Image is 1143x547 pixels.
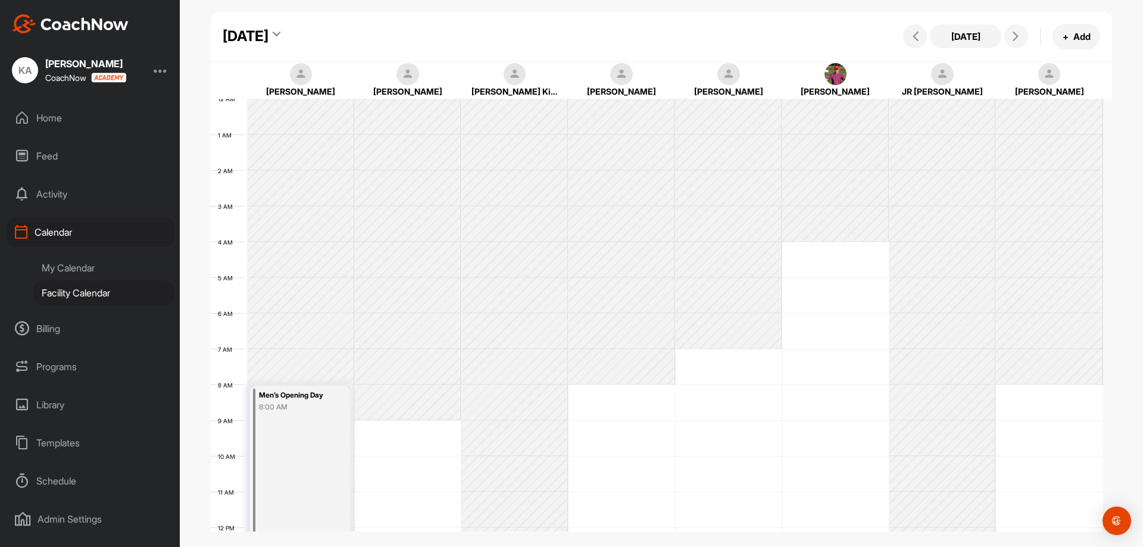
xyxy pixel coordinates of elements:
div: [DATE] [223,26,268,47]
div: Open Intercom Messenger [1103,507,1131,535]
img: CoachNow [12,14,129,33]
div: Activity [7,179,174,209]
div: Schedule [7,466,174,496]
div: My Calendar [33,255,174,280]
div: Men’s Opening Day [259,389,335,402]
div: 4 AM [211,239,245,246]
div: [PERSON_NAME] [685,85,772,98]
div: 5 AM [211,274,245,282]
div: JR [PERSON_NAME] [899,85,986,98]
img: square_a23e69041d80c88545071d25f8652347.jpg [825,63,847,86]
div: [PERSON_NAME] [792,85,879,98]
div: 6 AM [211,310,245,317]
img: CoachNow acadmey [91,73,126,83]
div: [PERSON_NAME] [1006,85,1093,98]
div: 3 AM [211,203,245,210]
div: CoachNow [45,73,126,83]
div: Programs [7,352,174,382]
div: Library [7,390,174,420]
div: 2 AM [211,167,245,174]
div: [PERSON_NAME] [578,85,665,98]
div: [PERSON_NAME] [257,85,344,98]
img: square_default-ef6cabf814de5a2bf16c804365e32c732080f9872bdf737d349900a9daf73cf9.png [1038,63,1061,86]
div: 12 PM [211,524,246,532]
img: square_default-ef6cabf814de5a2bf16c804365e32c732080f9872bdf737d349900a9daf73cf9.png [931,63,954,86]
img: square_default-ef6cabf814de5a2bf16c804365e32c732080f9872bdf737d349900a9daf73cf9.png [717,63,740,86]
button: [DATE] [930,24,1001,48]
div: 8:00 AM [259,402,335,412]
div: KA [12,57,38,83]
div: Feed [7,141,174,171]
div: 12 AM [211,95,247,102]
div: 10 AM [211,453,247,460]
img: square_default-ef6cabf814de5a2bf16c804365e32c732080f9872bdf737d349900a9daf73cf9.png [504,63,526,86]
img: square_default-ef6cabf814de5a2bf16c804365e32c732080f9872bdf737d349900a9daf73cf9.png [396,63,419,86]
div: Templates [7,428,174,458]
div: 9 AM [211,417,245,424]
button: +Add [1053,24,1100,49]
div: Admin Settings [7,504,174,534]
div: 11 AM [211,489,246,496]
img: square_default-ef6cabf814de5a2bf16c804365e32c732080f9872bdf737d349900a9daf73cf9.png [610,63,633,86]
div: [PERSON_NAME] Kitchen [471,85,558,98]
img: square_default-ef6cabf814de5a2bf16c804365e32c732080f9872bdf737d349900a9daf73cf9.png [290,63,313,86]
div: 8 AM [211,382,245,389]
span: + [1063,30,1069,43]
div: [PERSON_NAME] [45,59,126,68]
div: 1 AM [211,132,243,139]
div: 7 AM [211,346,244,353]
div: [PERSON_NAME] [364,85,451,98]
div: Facility Calendar [33,280,174,305]
div: Billing [7,314,174,343]
div: Home [7,103,174,133]
div: Calendar [7,217,174,247]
